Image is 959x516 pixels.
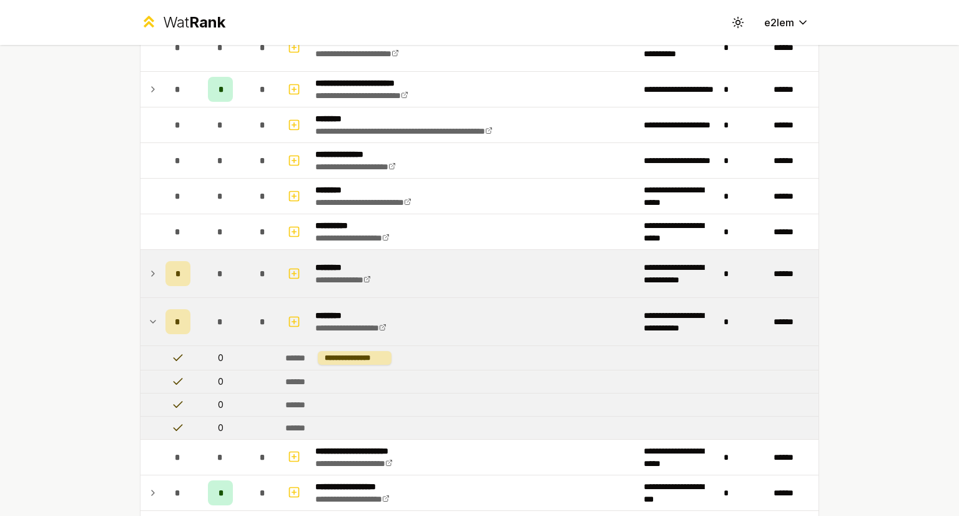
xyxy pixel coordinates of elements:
td: 0 [195,346,245,370]
div: Wat [163,12,225,32]
span: Rank [189,13,225,31]
td: 0 [195,417,245,439]
button: e2lem [754,11,819,34]
td: 0 [195,370,245,393]
a: WatRank [140,12,225,32]
td: 0 [195,394,245,416]
span: e2lem [764,15,794,30]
